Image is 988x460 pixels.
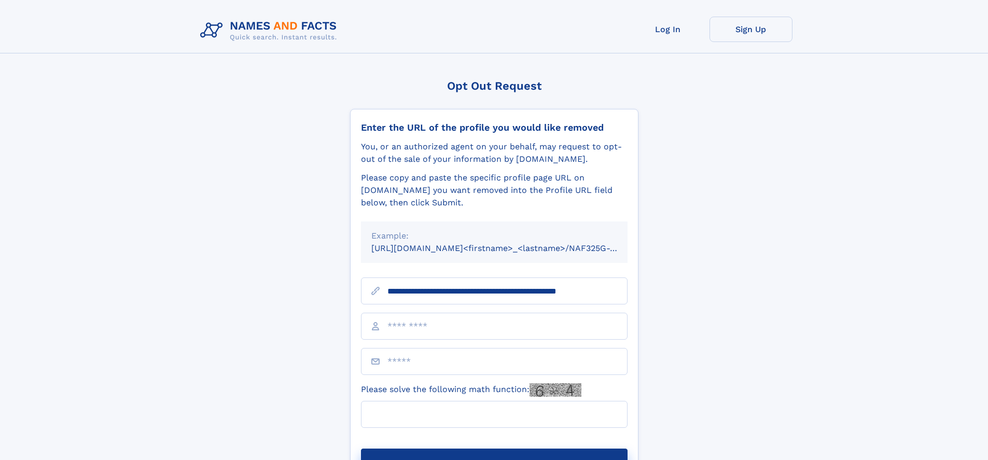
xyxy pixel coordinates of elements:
[371,243,647,253] small: [URL][DOMAIN_NAME]<firstname>_<lastname>/NAF325G-xxxxxxxx
[361,141,628,165] div: You, or an authorized agent on your behalf, may request to opt-out of the sale of your informatio...
[196,17,345,45] img: Logo Names and Facts
[361,172,628,209] div: Please copy and paste the specific profile page URL on [DOMAIN_NAME] you want removed into the Pr...
[350,79,638,92] div: Opt Out Request
[361,122,628,133] div: Enter the URL of the profile you would like removed
[371,230,617,242] div: Example:
[709,17,792,42] a: Sign Up
[361,383,581,397] label: Please solve the following math function:
[627,17,709,42] a: Log In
